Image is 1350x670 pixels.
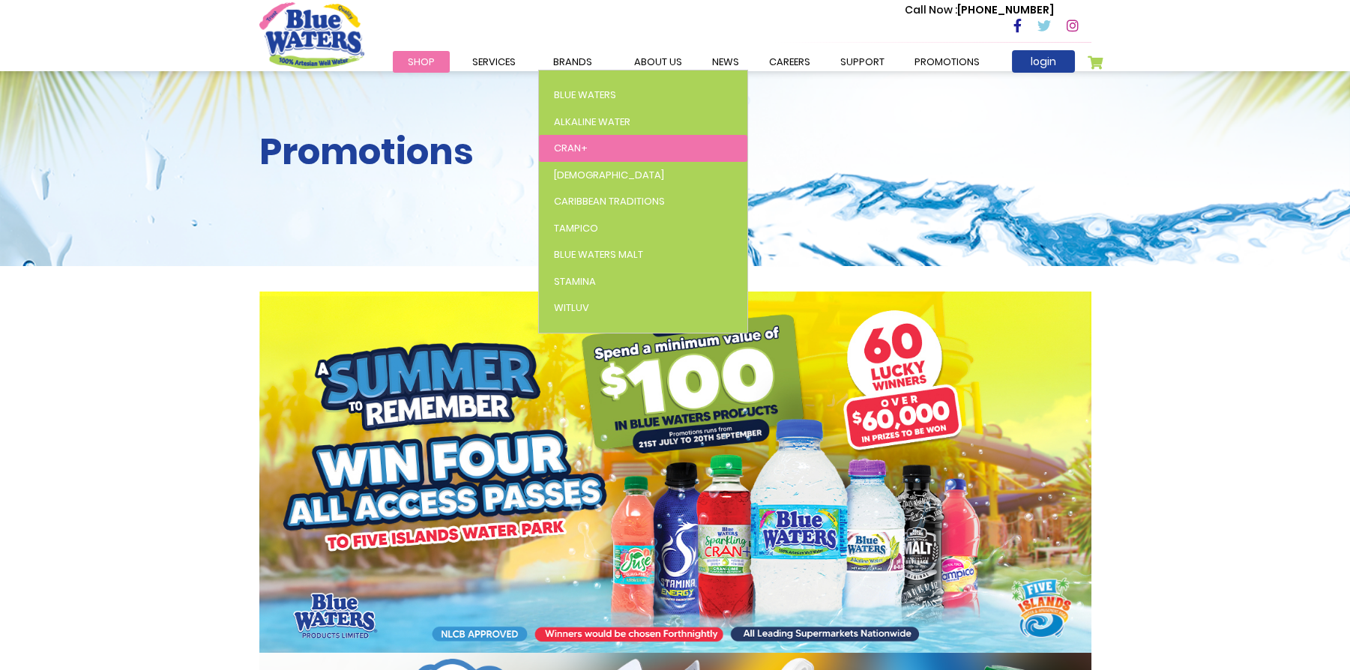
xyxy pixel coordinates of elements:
span: Tampico [554,221,598,235]
span: Stamina [554,274,596,289]
span: Caribbean Traditions [554,194,665,208]
a: News [697,51,754,73]
span: Cran+ [554,141,588,155]
span: Shop [408,55,435,69]
span: WitLuv [554,301,589,315]
span: Brands [553,55,592,69]
p: [PHONE_NUMBER] [905,2,1054,18]
a: Promotions [900,51,995,73]
a: about us [619,51,697,73]
a: login [1012,50,1075,73]
span: [DEMOGRAPHIC_DATA] [554,168,664,182]
h2: Promotions [259,130,1091,174]
span: Services [472,55,516,69]
span: Blue Waters Malt [554,247,643,262]
a: careers [754,51,825,73]
a: store logo [259,2,364,68]
span: Call Now : [905,2,957,17]
span: Blue Waters [554,88,616,102]
span: Alkaline Water [554,115,630,129]
a: support [825,51,900,73]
